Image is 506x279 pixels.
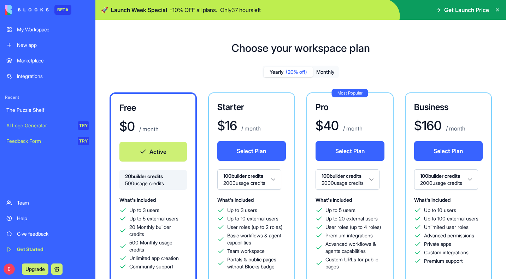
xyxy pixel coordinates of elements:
[414,197,451,203] span: What's included
[227,248,265,255] span: Team workspace
[119,142,187,162] button: Active
[119,102,187,114] h3: Free
[240,124,261,133] p: / month
[424,215,478,222] span: Up to 100 external users
[313,67,338,77] button: Monthly
[227,207,257,214] span: Up to 3 users
[286,68,307,75] span: (20% off)
[316,197,352,203] span: What's included
[316,119,339,133] h1: $ 40
[125,173,181,180] span: 20 builder credits
[325,256,384,270] span: Custom URLs for public pages
[138,125,159,133] p: / month
[17,42,89,49] div: New app
[2,38,93,52] a: New app
[129,215,178,222] span: Up to 5 external users
[5,5,49,15] img: logo
[101,6,108,14] span: 🚀
[424,224,469,231] span: Unlimited user roles
[17,230,89,237] div: Give feedback
[17,199,89,206] div: Team
[2,23,93,37] a: My Workspace
[170,6,217,14] p: - 10 % OFF all plans.
[5,5,71,15] a: BETA
[2,134,93,148] a: Feedback FormTRY
[2,95,93,100] span: Recent
[316,102,384,113] h3: Pro
[6,107,89,114] div: The Puzzle Shelf
[78,121,89,130] div: TRY
[119,197,156,203] span: What's included
[264,67,313,77] button: Yearly
[227,256,286,270] span: Portals & public pages without Blocks badge
[414,102,483,113] h3: Business
[119,119,135,133] h1: $ 0
[2,196,93,210] a: Team
[17,73,89,80] div: Integrations
[217,197,254,203] span: What's included
[6,122,73,129] div: AI Logo Generator
[227,215,278,222] span: Up to 10 external users
[414,119,442,133] h1: $ 160
[424,207,456,214] span: Up to 10 users
[414,141,483,161] button: Select Plan
[444,6,489,14] span: Get Launch Price
[2,54,93,68] a: Marketplace
[325,215,378,222] span: Up to 20 external users
[325,241,384,255] span: Advanced workflows & agents capabilities
[125,180,181,187] span: 500 usage credits
[4,263,15,275] span: B
[129,255,179,262] span: Unlimited app creation
[220,6,261,14] p: Only 37 hours left
[424,249,469,256] span: Custom integrations
[316,141,384,161] button: Select Plan
[217,119,237,133] h1: $ 16
[111,6,167,14] span: Launch Week Special
[325,232,373,239] span: Premium integrations
[78,137,89,145] div: TRY
[2,69,93,83] a: Integrations
[17,215,89,222] div: Help
[231,42,370,54] h1: Choose your workspace plan
[22,265,48,272] a: Upgrade
[17,26,89,33] div: My Workspace
[2,242,93,256] a: Get Started
[332,89,368,97] div: Most Popular
[22,263,48,275] button: Upgrade
[17,246,89,253] div: Get Started
[325,207,355,214] span: Up to 5 users
[54,5,71,15] div: BETA
[2,119,93,133] a: AI Logo GeneratorTRY
[129,224,187,238] span: 20 Monthly builder credits
[445,124,465,133] p: / month
[129,239,187,253] span: 500 Monthly usage credits
[424,241,451,248] span: Private apps
[325,224,381,231] span: User roles (up to 4 roles)
[2,211,93,225] a: Help
[424,232,474,239] span: Advanced permissions
[342,124,363,133] p: / month
[227,224,282,231] span: User roles (up to 2 roles)
[129,263,173,270] span: Community support
[217,102,286,113] h3: Starter
[424,257,463,265] span: Premium support
[6,138,73,145] div: Feedback Form
[2,227,93,241] a: Give feedback
[227,232,286,246] span: Basic workflows & agent capabilities
[2,103,93,117] a: The Puzzle Shelf
[129,207,159,214] span: Up to 3 users
[17,57,89,64] div: Marketplace
[217,141,286,161] button: Select Plan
